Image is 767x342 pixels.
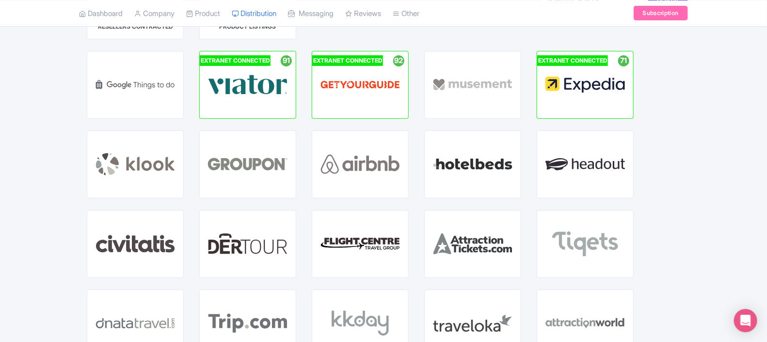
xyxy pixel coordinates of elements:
[98,22,173,31] div: RESELLERS CONTRACTED
[734,309,757,332] div: Open Intercom Messenger
[220,22,276,31] div: PRODUCT LISTINGS
[312,51,409,119] a: EXTRANET CONNECTED 92
[199,51,296,119] a: EXTRANET CONNECTED 91
[634,6,688,20] a: Subscription
[537,51,634,119] a: EXTRANET CONNECTED 71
